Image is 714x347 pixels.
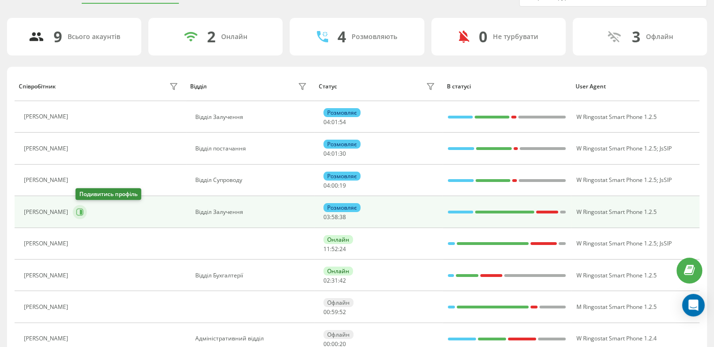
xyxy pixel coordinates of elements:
[195,177,309,183] div: Відділ Супроводу
[323,172,361,181] div: Розмовляє
[195,335,309,342] div: Адміністративний відділ
[331,245,338,253] span: 52
[576,271,656,279] span: W Ringostat Smart Phone 1.2.5
[323,214,346,221] div: : :
[323,330,353,339] div: Офлайн
[323,277,346,284] div: : :
[659,176,671,184] span: JsSIP
[323,298,353,307] div: Офлайн
[339,245,346,253] span: 24
[195,209,309,215] div: Відділ Залучення
[195,272,309,279] div: Відділ Бухгалтерії
[323,308,330,316] span: 00
[339,308,346,316] span: 52
[645,33,673,41] div: Офлайн
[352,33,397,41] div: Розмовляють
[576,113,656,121] span: W Ringostat Smart Phone 1.2.5
[339,118,346,126] span: 54
[323,276,330,284] span: 02
[331,276,338,284] span: 31
[323,118,330,126] span: 04
[331,308,338,316] span: 59
[331,150,338,158] span: 01
[339,181,346,189] span: 19
[576,208,656,216] span: W Ringostat Smart Phone 1.2.5
[576,239,656,247] span: W Ringostat Smart Phone 1.2.5
[576,334,656,342] span: W Ringostat Smart Phone 1.2.4
[24,240,70,247] div: [PERSON_NAME]
[195,145,309,152] div: Відділ постачання
[338,28,346,46] div: 4
[323,140,361,149] div: Розмовляє
[682,294,705,316] div: Open Intercom Messenger
[331,213,338,221] span: 58
[323,119,346,126] div: : :
[339,213,346,221] span: 38
[576,144,656,152] span: W Ringostat Smart Phone 1.2.5
[323,213,330,221] span: 03
[659,144,671,152] span: JsSIP
[331,181,338,189] span: 00
[323,150,346,157] div: : :
[323,245,330,253] span: 11
[339,150,346,158] span: 30
[659,239,671,247] span: JsSIP
[323,235,353,244] div: Онлайн
[190,83,207,90] div: Відділ
[576,176,656,184] span: W Ringostat Smart Phone 1.2.5
[323,108,361,117] div: Розмовляє
[24,113,70,120] div: [PERSON_NAME]
[24,272,70,279] div: [PERSON_NAME]
[576,83,695,90] div: User Agent
[576,303,656,311] span: M Ringostat Smart Phone 1.2.5
[319,83,337,90] div: Статус
[323,203,361,212] div: Розмовляє
[24,209,70,215] div: [PERSON_NAME]
[221,33,247,41] div: Онлайн
[195,114,309,120] div: Відділ Залучення
[24,177,70,183] div: [PERSON_NAME]
[68,33,120,41] div: Всього акаунтів
[24,304,70,310] div: [PERSON_NAME]
[339,276,346,284] span: 42
[323,181,330,189] span: 04
[323,309,346,315] div: : :
[54,28,62,46] div: 9
[19,83,56,90] div: Співробітник
[631,28,640,46] div: 3
[323,150,330,158] span: 04
[493,33,538,41] div: Не турбувати
[323,182,346,189] div: : :
[24,335,70,342] div: [PERSON_NAME]
[447,83,567,90] div: В статусі
[207,28,215,46] div: 2
[76,188,141,200] div: Подивитись профіль
[323,246,346,252] div: : :
[24,145,70,152] div: [PERSON_NAME]
[323,267,353,276] div: Онлайн
[479,28,487,46] div: 0
[331,118,338,126] span: 01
